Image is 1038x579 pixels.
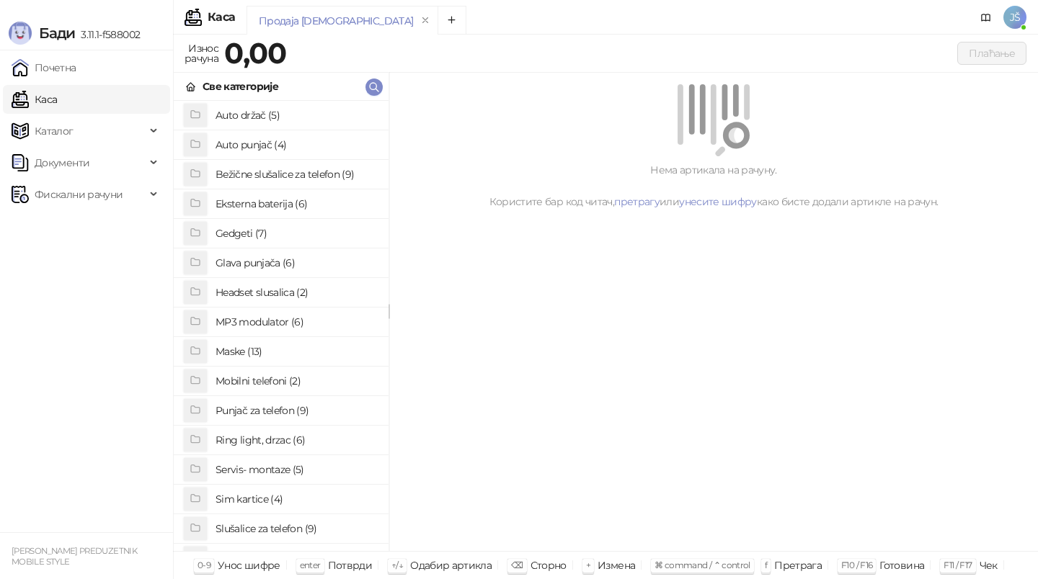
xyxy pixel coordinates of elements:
[216,399,377,422] h4: Punjač za telefon (9)
[224,35,286,71] strong: 0,00
[216,163,377,186] h4: Bežične slušalice za telefon (9)
[328,556,373,575] div: Потврди
[12,85,57,114] a: Каса
[879,556,924,575] div: Готовина
[216,281,377,304] h4: Headset slusalica (2)
[208,12,235,23] div: Каса
[216,428,377,452] h4: Ring light, drzac (6)
[531,556,567,575] div: Сторно
[216,310,377,333] h4: MP3 modulator (6)
[182,39,221,68] div: Износ рачуна
[438,6,466,35] button: Add tab
[174,101,389,551] div: grid
[216,251,377,274] h4: Glava punjača (6)
[765,560,767,570] span: f
[216,104,377,127] h4: Auto držač (5)
[655,560,750,570] span: ⌘ command / ⌃ control
[980,556,998,575] div: Чек
[586,560,590,570] span: +
[198,560,210,570] span: 0-9
[216,547,377,570] h4: Staklo za telefon (7)
[203,78,278,94] div: Све категорије
[410,556,492,575] div: Одабир артикла
[975,6,998,29] a: Документација
[774,556,822,575] div: Претрага
[614,195,660,208] a: претрагу
[216,458,377,481] h4: Servis- montaze (5)
[216,488,377,511] h4: Sim kartice (4)
[12,53,76,82] a: Почетна
[75,28,140,41] span: 3.11.1-f588002
[300,560,321,570] span: enter
[391,560,403,570] span: ↑/↓
[511,560,523,570] span: ⌫
[9,22,32,45] img: Logo
[598,556,635,575] div: Измена
[259,13,413,29] div: Продаја [DEMOGRAPHIC_DATA]
[35,117,74,145] span: Каталог
[216,133,377,156] h4: Auto punjač (4)
[216,517,377,540] h4: Slušalice za telefon (9)
[218,556,280,575] div: Унос шифре
[679,195,757,208] a: унесите шифру
[407,162,1021,210] div: Нема артикала на рачуну. Користите бар код читач, или како бисте додали артикле на рачун.
[944,560,972,570] span: F11 / F17
[416,14,435,27] button: remove
[957,42,1026,65] button: Плаћање
[216,369,377,392] h4: Mobilni telefoni (2)
[12,546,137,567] small: [PERSON_NAME] PREDUZETNIK MOBILE STYLE
[35,180,123,209] span: Фискални рачуни
[841,560,872,570] span: F10 / F16
[216,192,377,215] h4: Eksterna baterija (6)
[216,222,377,245] h4: Gedgeti (7)
[216,340,377,363] h4: Maske (13)
[35,148,89,177] span: Документи
[39,24,75,42] span: Бади
[1003,6,1026,29] span: JŠ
